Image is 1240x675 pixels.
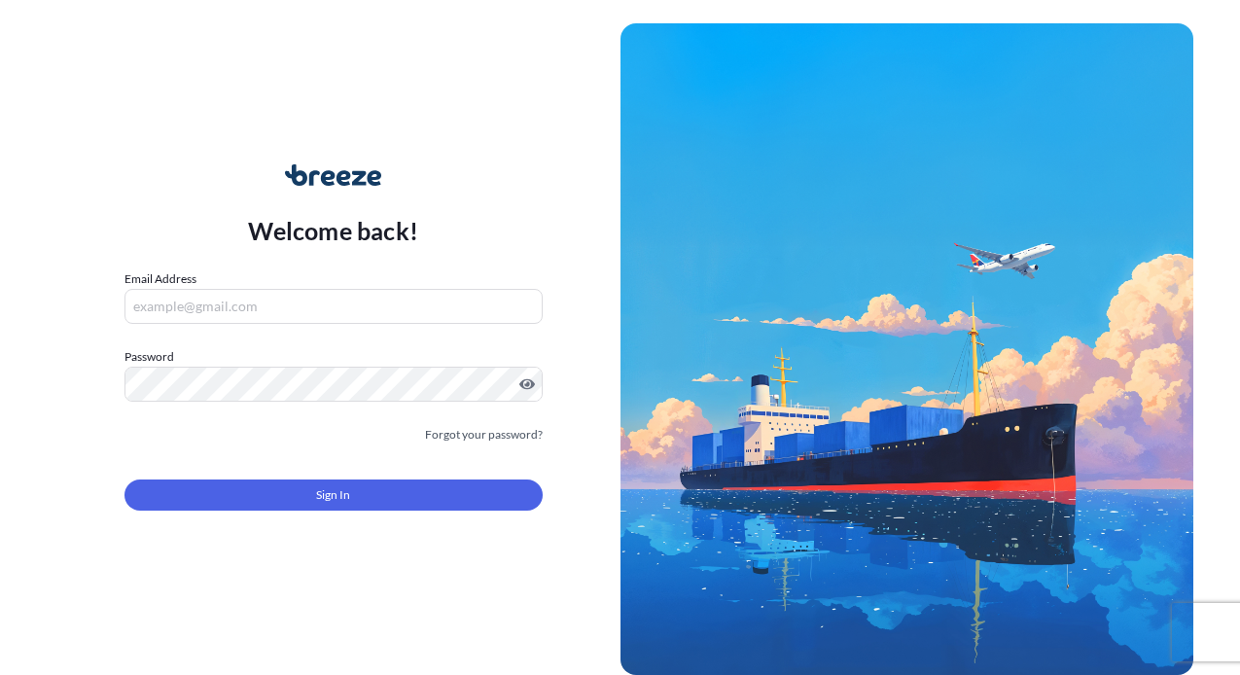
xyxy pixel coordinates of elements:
img: Ship illustration [620,23,1194,675]
a: Forgot your password? [425,425,543,444]
button: Show password [519,376,535,392]
input: example@gmail.com [124,289,543,324]
p: Welcome back! [248,215,418,246]
button: Sign In [124,480,543,511]
label: Password [124,347,543,367]
span: Sign In [316,485,350,505]
label: Email Address [124,269,196,289]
